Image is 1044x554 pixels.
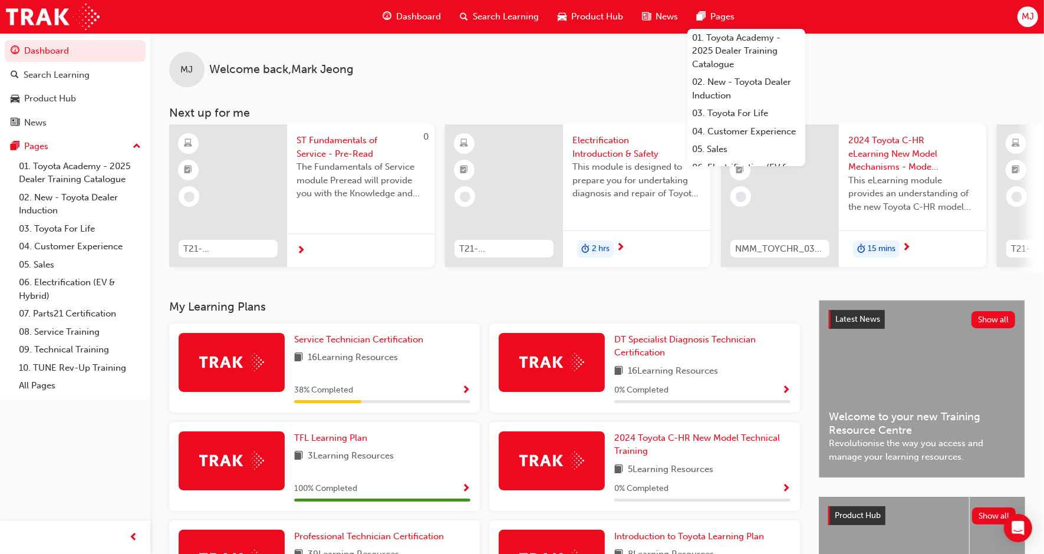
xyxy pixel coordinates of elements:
button: Show all [971,311,1016,328]
span: duration-icon [581,242,589,257]
span: 5 Learning Resources [628,463,713,477]
span: This module is designed to prepare you for undertaking diagnosis and repair of Toyota & Lexus Ele... [572,160,701,200]
span: Search Learning [473,10,539,24]
span: news-icon [642,9,651,24]
button: Show Progress [462,383,470,398]
span: booktick-icon [736,163,745,178]
span: This eLearning module provides an understanding of the new Toyota C-HR model line-up and their Ka... [848,174,977,214]
div: Product Hub [24,92,76,105]
span: up-icon [133,139,141,154]
a: pages-iconPages [687,5,744,29]
span: T21-FOD_HVIS_PREREQ [459,242,549,256]
button: MJ [1017,6,1038,27]
span: search-icon [460,9,468,24]
span: 0 % Completed [614,384,668,397]
a: All Pages [14,377,146,395]
span: Service Technician Certification [294,334,423,345]
span: learningResourceType_ELEARNING-icon [460,136,469,151]
span: pages-icon [11,141,19,152]
span: learningResourceType_ELEARNING-icon [1012,136,1020,151]
div: Open Intercom Messenger [1004,514,1032,542]
a: 02. New - Toyota Dealer Induction [687,73,805,104]
span: DT Specialist Diagnosis Technician Certification [614,334,756,358]
span: MJ [1022,10,1034,24]
a: guage-iconDashboard [373,5,450,29]
h3: My Learning Plans [169,300,800,314]
span: book-icon [614,364,623,379]
a: Product HubShow all [828,506,1016,525]
a: Service Technician Certification [294,333,428,347]
span: booktick-icon [1012,163,1020,178]
a: Latest NewsShow all [829,310,1015,329]
a: 04. Customer Experience [14,238,146,256]
span: guage-icon [383,9,391,24]
span: next-icon [297,246,305,256]
span: MJ [181,63,193,77]
a: 06. Electrification (EV & Hybrid) [687,159,805,190]
a: 05. Sales [14,256,146,274]
span: prev-icon [130,530,139,545]
span: 15 mins [868,242,895,256]
button: Show Progress [462,482,470,496]
span: booktick-icon [460,163,469,178]
a: 0T21-FOD_HVIS_PREREQElectrification Introduction & SafetyThis module is designed to prepare you f... [445,124,710,267]
a: 03. Toyota For Life [14,220,146,238]
a: car-iconProduct Hub [548,5,633,29]
h3: Next up for me [150,106,1044,120]
span: Latest News [835,314,880,324]
span: TFL Learning Plan [294,433,367,443]
span: T21-STFOS_PRE_READ [183,242,273,256]
span: learningResourceType_ELEARNING-icon [185,136,193,151]
button: DashboardSearch LearningProduct HubNews [5,38,146,136]
a: Search Learning [5,64,146,86]
span: 0 [423,131,429,142]
a: 10. TUNE Rev-Up Training [14,359,146,377]
img: Trak [199,353,264,371]
span: learningRecordVerb_NONE-icon [736,192,746,202]
span: car-icon [558,9,567,24]
span: book-icon [294,449,303,464]
a: 01. Toyota Academy - 2025 Dealer Training Catalogue [14,157,146,189]
div: Search Learning [24,68,90,82]
span: Pages [710,10,735,24]
a: Latest NewsShow allWelcome to your new Training Resource CentreRevolutionise the way you access a... [819,300,1025,478]
a: 01. Toyota Academy - 2025 Dealer Training Catalogue [687,29,805,74]
span: 16 Learning Resources [628,364,718,379]
span: Revolutionise the way you access and manage your learning resources. [829,437,1015,463]
span: book-icon [294,351,303,365]
a: 09. Technical Training [14,341,146,359]
img: Trak [6,4,100,30]
img: Trak [519,451,584,470]
span: Product Hub [571,10,623,24]
span: next-icon [902,243,911,253]
span: Electrification Introduction & Safety [572,134,701,160]
span: guage-icon [11,46,19,57]
a: 05. Sales [687,140,805,159]
span: search-icon [11,70,19,81]
a: DT Specialist Diagnosis Technician Certification [614,333,791,360]
img: Trak [199,451,264,470]
span: NMM_TOYCHR_032024_MODULE_1 [735,242,825,256]
span: Show Progress [782,484,791,494]
span: Introduction to Toyota Learning Plan [614,531,764,542]
button: Show Progress [782,383,791,398]
span: Professional Technician Certification [294,531,444,542]
a: 0T21-STFOS_PRE_READST Fundamentals of Service - Pre-ReadThe Fundamentals of Service module Prerea... [169,124,434,267]
a: News [5,112,146,134]
span: duration-icon [857,242,865,257]
span: 2 hrs [592,242,610,256]
span: 16 Learning Resources [308,351,398,365]
span: Show Progress [462,484,470,494]
a: Dashboard [5,40,146,62]
a: 07. Parts21 Certification [14,305,146,323]
a: NMM_TOYCHR_032024_MODULE_12024 Toyota C-HR eLearning New Model Mechanisms - Model Outline (Module... [721,124,986,267]
a: news-iconNews [633,5,687,29]
span: news-icon [11,118,19,128]
span: 38 % Completed [294,384,353,397]
span: The Fundamentals of Service module Preread will provide you with the Knowledge and Understanding ... [297,160,425,200]
a: 2024 Toyota C-HR New Model Technical Training [614,431,791,458]
span: car-icon [11,94,19,104]
span: 100 % Completed [294,482,357,496]
img: Trak [519,353,584,371]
